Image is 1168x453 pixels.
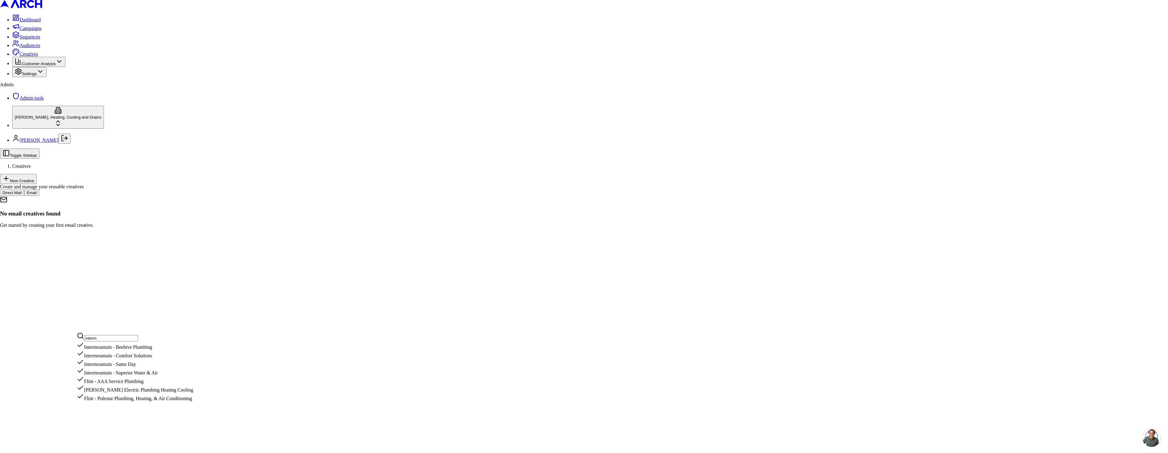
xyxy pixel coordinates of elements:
div: Intermountain - Beehive Plumbing [77,341,193,350]
div: Suggestions [77,341,193,401]
div: Flint - Polestar Plumbing, Heating, & Air Conditioning [77,393,193,401]
div: Intermountain - Superior Water & Air [77,367,193,376]
div: [PERSON_NAME] Electric Plumbing Heating Cooling [77,384,193,393]
div: Intermountain - Same Day [77,359,193,367]
div: Intermountain - Comfort Solutions [77,350,193,359]
div: Flint - AAA Service Plumbing [77,376,193,384]
input: Search company... [84,335,138,341]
